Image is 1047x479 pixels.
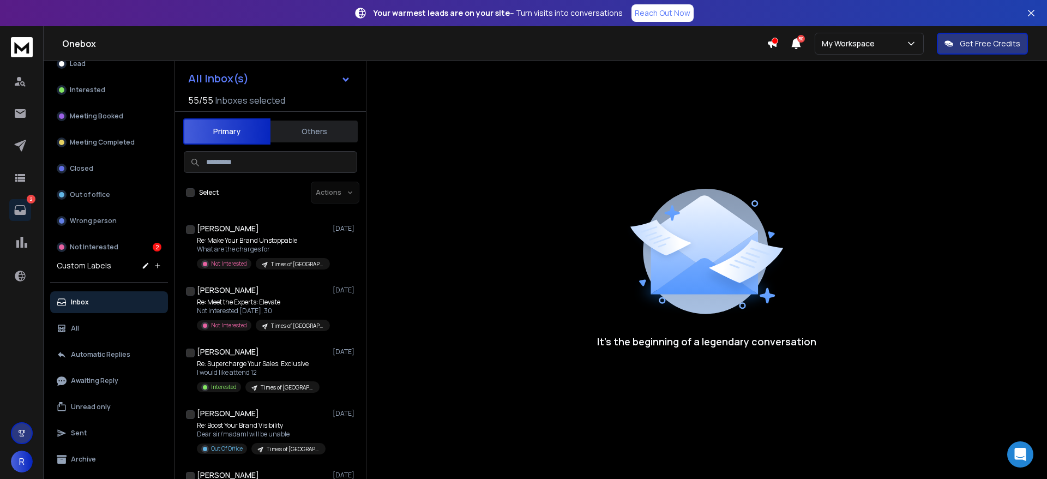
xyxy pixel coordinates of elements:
[70,59,86,68] p: Lead
[211,383,237,391] p: Interested
[215,94,285,107] h3: Inboxes selected
[50,236,168,258] button: Not Interested2
[11,37,33,57] img: logo
[50,344,168,366] button: Automatic Replies
[374,8,623,19] p: – Turn visits into conversations
[71,324,79,333] p: All
[197,223,259,234] h1: [PERSON_NAME]
[197,307,328,315] p: Not interested [DATE], 30
[71,403,111,411] p: Unread only
[71,376,118,385] p: Awaiting Reply
[153,243,161,252] div: 2
[57,260,111,271] h3: Custom Labels
[9,199,31,221] a: 2
[261,384,313,392] p: Times of [GEOGRAPHIC_DATA] [GEOGRAPHIC_DATA]
[27,195,35,203] p: 2
[183,118,270,145] button: Primary
[333,224,357,233] p: [DATE]
[797,35,805,43] span: 50
[70,164,93,173] p: Closed
[71,298,89,307] p: Inbox
[70,112,123,121] p: Meeting Booked
[197,430,326,439] p: Dear sir/madamI will be unable
[333,286,357,295] p: [DATE]
[197,236,328,245] p: Re: Make Your Brand Unstoppable
[197,421,326,430] p: Re: Boost Your Brand Visibility
[270,119,358,143] button: Others
[179,68,359,89] button: All Inbox(s)
[50,131,168,153] button: Meeting Completed
[50,370,168,392] button: Awaiting Reply
[71,455,96,464] p: Archive
[197,360,320,368] p: Re: Supercharge Your Sales: Exclusive
[70,243,118,252] p: Not Interested
[11,451,33,472] button: R
[1007,441,1033,468] div: Open Intercom Messenger
[70,217,117,225] p: Wrong person
[267,445,319,453] p: Times of [GEOGRAPHIC_DATA] [GEOGRAPHIC_DATA]
[50,53,168,75] button: Lead
[70,190,110,199] p: Out of office
[937,33,1028,55] button: Get Free Credits
[197,346,259,357] h1: [PERSON_NAME]
[70,86,105,94] p: Interested
[211,260,247,268] p: Not Interested
[50,318,168,339] button: All
[197,368,320,377] p: I would like attend 12
[50,210,168,232] button: Wrong person
[211,321,247,330] p: Not Interested
[71,350,130,359] p: Automatic Replies
[271,260,323,268] p: Times of [GEOGRAPHIC_DATA] [GEOGRAPHIC_DATA]
[211,445,243,453] p: Out Of Office
[822,38,879,49] p: My Workspace
[50,79,168,101] button: Interested
[188,73,249,84] h1: All Inbox(s)
[271,322,323,330] p: Times of [GEOGRAPHIC_DATA] [GEOGRAPHIC_DATA]
[635,8,690,19] p: Reach Out Now
[50,396,168,418] button: Unread only
[197,285,259,296] h1: [PERSON_NAME]
[197,245,328,254] p: What are the charges for
[50,184,168,206] button: Out of office
[333,409,357,418] p: [DATE]
[50,105,168,127] button: Meeting Booked
[333,348,357,356] p: [DATE]
[197,408,259,419] h1: [PERSON_NAME]
[70,138,135,147] p: Meeting Completed
[199,188,219,197] label: Select
[62,37,767,50] h1: Onebox
[960,38,1020,49] p: Get Free Credits
[71,429,87,438] p: Sent
[50,158,168,179] button: Closed
[597,334,816,349] p: It’s the beginning of a legendary conversation
[197,298,328,307] p: Re: Meet the Experts: Elevate
[374,8,510,18] strong: Your warmest leads are on your site
[50,422,168,444] button: Sent
[50,448,168,470] button: Archive
[631,4,694,22] a: Reach Out Now
[50,291,168,313] button: Inbox
[188,94,213,107] span: 55 / 55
